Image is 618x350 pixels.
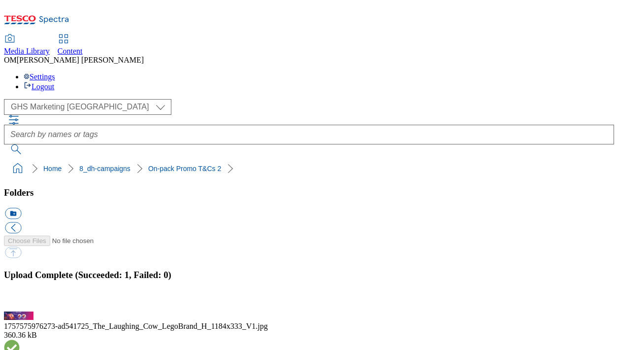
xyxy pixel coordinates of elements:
[58,47,83,55] span: Content
[148,165,221,173] a: On-pack Promo T&Cs 2
[4,187,614,198] h3: Folders
[4,322,614,331] div: 1757575976273-ad541725_The_Laughing_Cow_LegoBrand_H_1184x333_V1.jpg
[4,125,614,144] input: Search by names or tags
[4,35,50,56] a: Media Library
[17,56,144,64] span: [PERSON_NAME] [PERSON_NAME]
[24,72,55,81] a: Settings
[10,161,26,176] a: home
[4,331,614,340] div: 360.36 kB
[24,82,54,91] a: Logout
[4,270,614,280] h3: Upload Complete (Succeeded: 1, Failed: 0)
[4,56,17,64] span: OM
[58,35,83,56] a: Content
[43,165,62,173] a: Home
[4,47,50,55] span: Media Library
[4,159,614,178] nav: breadcrumb
[4,312,33,320] img: preview
[79,165,130,173] a: 8_dh-campaigns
